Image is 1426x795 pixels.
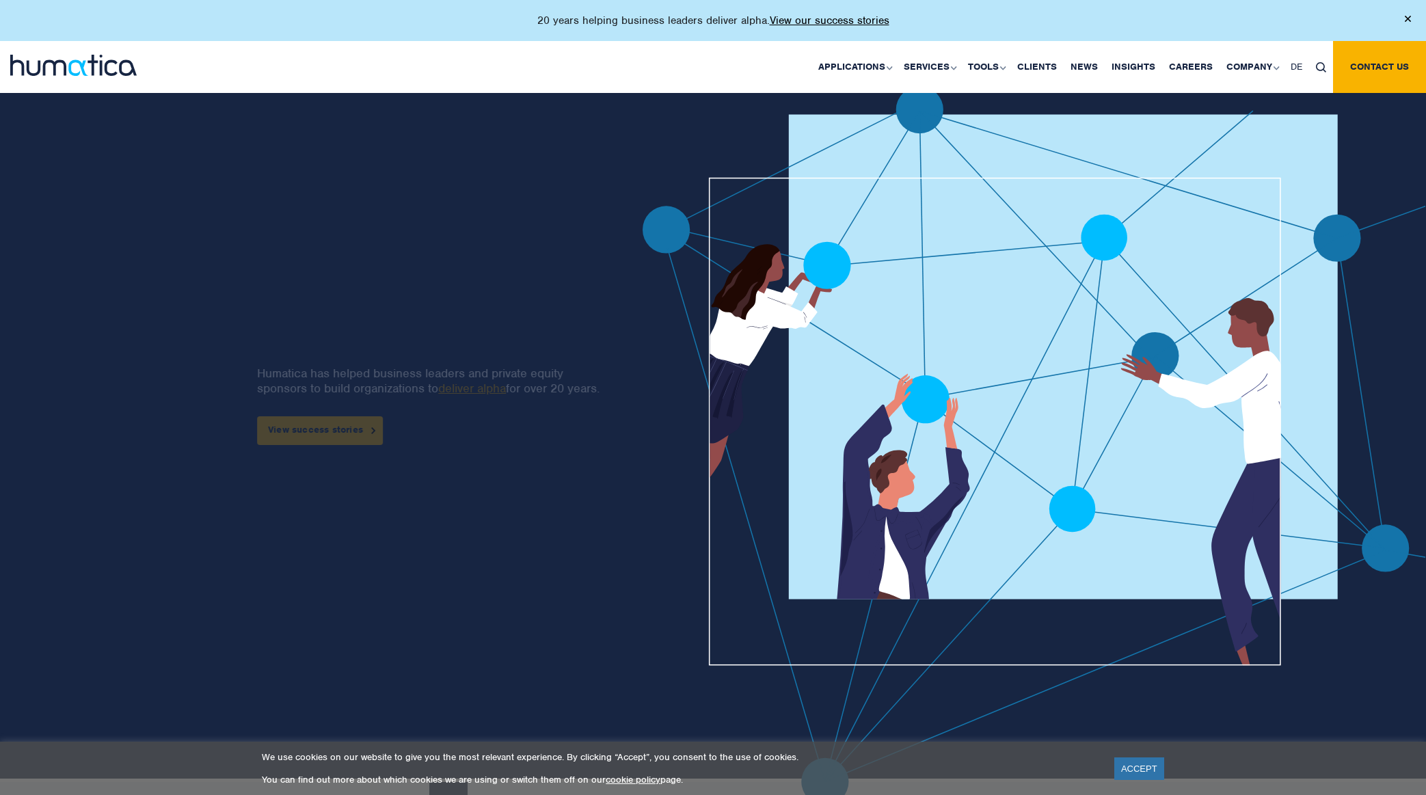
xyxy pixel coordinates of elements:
a: News [1064,41,1105,93]
a: Company [1220,41,1284,93]
p: You can find out more about which cookies we are using or switch them off on our page. [262,774,1097,785]
a: View our success stories [770,14,889,27]
p: 20 years helping business leaders deliver alpha. [537,14,889,27]
a: View success stories [257,416,383,445]
p: Humatica has helped business leaders and private equity sponsors to build organizations to for ov... [257,366,604,396]
a: DE [1284,41,1309,93]
a: Services [897,41,961,93]
img: arrowicon [371,427,375,433]
a: Applications [811,41,897,93]
a: Contact us [1333,41,1426,93]
span: DE [1291,61,1302,72]
a: Clients [1010,41,1064,93]
a: deliver alpha [438,381,506,396]
a: Careers [1162,41,1220,93]
a: ACCEPT [1114,757,1164,780]
p: We use cookies on our website to give you the most relevant experience. By clicking “Accept”, you... [262,751,1097,763]
img: logo [10,55,137,76]
a: Insights [1105,41,1162,93]
a: Tools [961,41,1010,93]
a: cookie policy [606,774,660,785]
img: search_icon [1316,62,1326,72]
